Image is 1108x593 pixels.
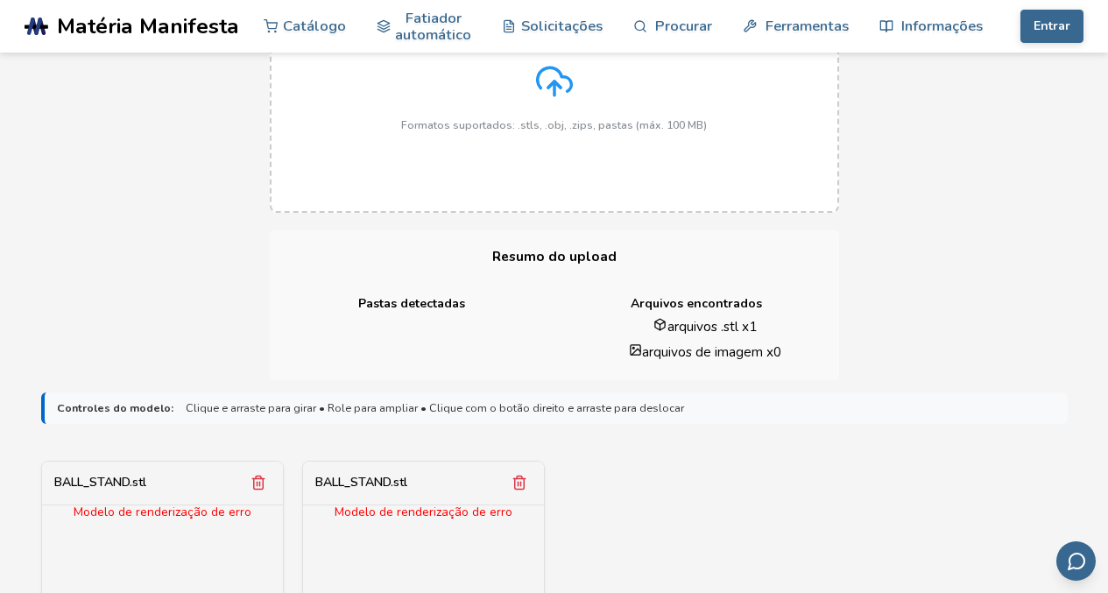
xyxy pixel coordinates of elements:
font: Ferramentas [766,16,849,36]
font: Catálogo [283,16,346,36]
font: Modelo de renderização de erro [74,504,251,520]
button: Entrar [1020,10,1083,43]
font: Clique e arraste para girar • Role para ampliar • Clique com o botão direito e arraste para deslocar [186,400,684,415]
font: Procurar [655,16,712,36]
font: 1 [749,317,757,335]
font: Entrar [1034,18,1070,34]
font: 0 [773,342,781,361]
font: Fatiador automático [395,8,471,45]
button: Enviar feedback por e-mail [1056,541,1096,581]
button: Remover modelo [507,470,532,495]
font: Solicitações [521,16,603,36]
font: Informações [901,16,983,36]
font: Controles do modelo: [57,400,173,415]
font: Matéria Manifesta [57,11,239,41]
font: BALL_STAND.stl [315,474,407,491]
font: Modelo de renderização de erro [335,504,512,520]
font: Formatos suportados: .stls, .obj, .zips, pastas (máx. 100 MB) [401,118,707,132]
font: Arquivos encontrados [631,295,762,312]
font: Pastas detectadas [358,295,465,312]
font: BALL_STAND.stl [54,474,146,491]
button: Remover modelo [246,470,271,495]
font: arquivos .stl x [667,317,749,335]
font: arquivos de imagem x [642,342,773,361]
font: Resumo do upload [492,247,617,265]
